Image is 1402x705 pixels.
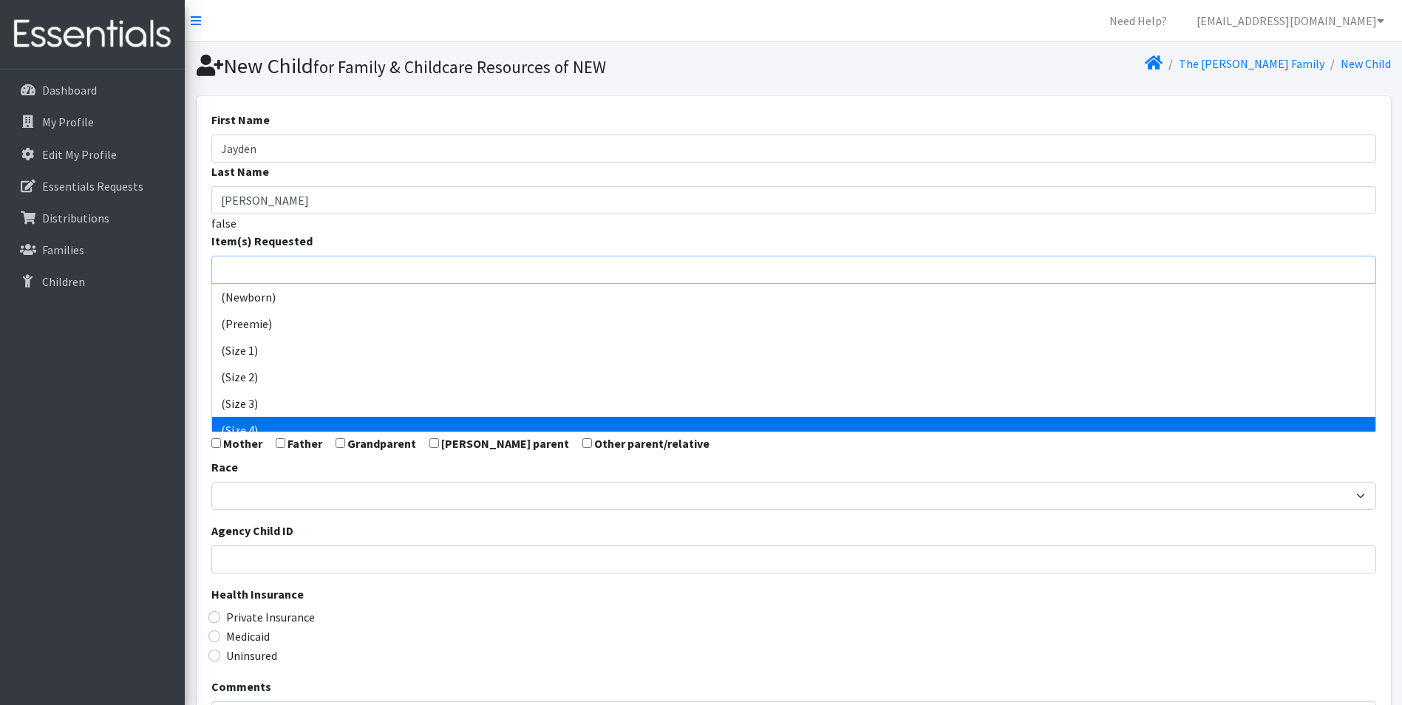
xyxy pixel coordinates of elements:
a: [EMAIL_ADDRESS][DOMAIN_NAME] [1185,6,1396,35]
label: Grandparent [347,435,416,452]
p: Distributions [42,211,109,225]
label: Comments [211,678,271,695]
label: Other parent/relative [594,435,709,452]
label: Private Insurance [226,608,315,626]
p: Edit My Profile [42,147,117,162]
label: Uninsured [226,647,277,664]
label: Last Name [211,163,269,180]
p: Essentials Requests [42,179,143,194]
li: (Newborn) [212,284,1375,310]
a: Essentials Requests [6,171,179,201]
label: Agency Child ID [211,522,293,539]
li: (Size 4) [212,417,1375,443]
img: HumanEssentials [6,10,179,59]
p: My Profile [42,115,94,129]
p: Dashboard [42,83,97,98]
a: Dashboard [6,75,179,105]
label: Father [287,435,322,452]
a: The [PERSON_NAME] Family [1179,56,1324,71]
label: First Name [211,111,270,129]
a: Edit My Profile [6,140,179,169]
label: [PERSON_NAME] parent [441,435,569,452]
li: (Size 2) [212,364,1375,390]
label: Medicaid [226,627,270,645]
a: Children [6,267,179,296]
li: (Preemie) [212,310,1375,337]
label: Mother [223,435,262,452]
p: Families [42,242,84,257]
a: Families [6,235,179,265]
a: Distributions [6,203,179,233]
label: Race [211,458,238,476]
p: Children [42,274,85,289]
li: (Size 3) [212,390,1375,417]
small: for Family & Childcare Resources of NEW [313,56,606,78]
a: New Child [1341,56,1391,71]
li: (Size 1) [212,337,1375,364]
label: Item(s) Requested [211,232,313,250]
legend: Health Insurance [211,585,1376,608]
a: Need Help? [1098,6,1179,35]
h1: New Child [197,53,789,79]
a: My Profile [6,107,179,137]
